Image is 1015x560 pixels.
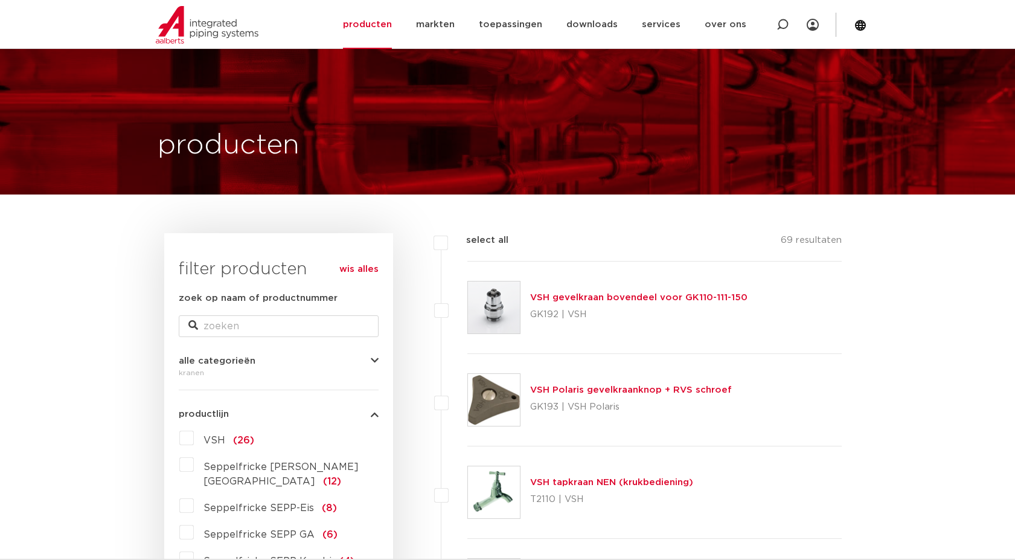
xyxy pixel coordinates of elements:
span: (6) [322,530,338,539]
h3: filter producten [179,257,379,282]
span: VSH [203,436,225,445]
span: Seppelfricke [PERSON_NAME][GEOGRAPHIC_DATA] [203,462,359,486]
span: Seppelfricke SEPP GA [203,530,315,539]
a: VSH Polaris gevelkraanknop + RVS schroef [530,385,732,394]
a: VSH gevelkraan bovendeel voor GK110-111-150 [530,293,748,302]
span: alle categorieën [179,356,255,365]
label: zoek op naam of productnummer [179,291,338,306]
span: (8) [322,503,337,513]
span: Seppelfricke SEPP-Eis [203,503,314,513]
img: Thumbnail for VSH Polaris gevelkraanknop + RVS schroef [468,374,520,426]
a: VSH tapkraan NEN (krukbediening) [530,478,693,487]
p: GK192 | VSH [530,305,748,324]
label: select all [448,233,508,248]
h1: producten [158,126,299,165]
img: Thumbnail for VSH gevelkraan bovendeel voor GK110-111-150 [468,282,520,333]
div: kranen [179,365,379,380]
input: zoeken [179,315,379,337]
p: GK193 | VSH Polaris [530,397,732,417]
span: (26) [233,436,254,445]
button: productlijn [179,410,379,419]
a: wis alles [339,262,379,277]
button: alle categorieën [179,356,379,365]
img: Thumbnail for VSH tapkraan NEN (krukbediening) [468,466,520,518]
span: productlijn [179,410,229,419]
span: (12) [323,477,341,486]
p: T2110 | VSH [530,490,693,509]
p: 69 resultaten [781,233,842,252]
